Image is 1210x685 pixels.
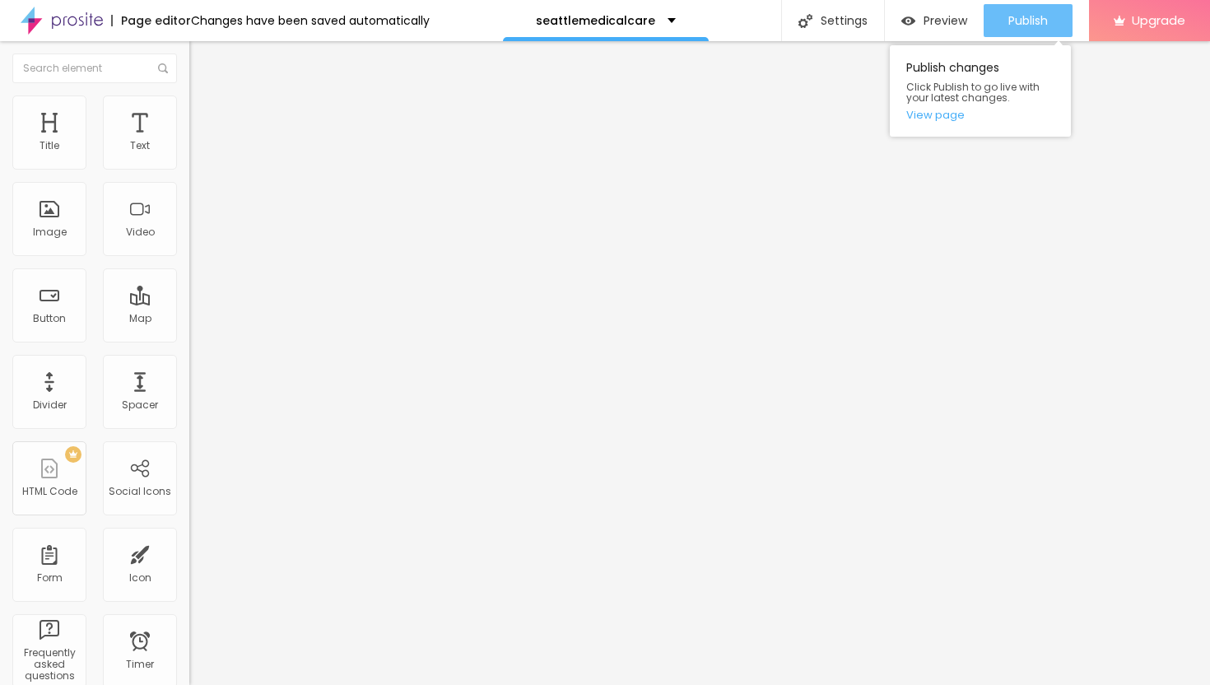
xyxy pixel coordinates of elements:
[33,313,66,324] div: Button
[901,14,915,28] img: view-1.svg
[798,14,812,28] img: Icone
[12,54,177,83] input: Search element
[22,486,77,497] div: HTML Code
[536,15,655,26] p: seattlemedicalcare
[906,82,1054,103] span: Click Publish to go live with your latest changes.
[126,659,154,670] div: Timer
[126,226,155,238] div: Video
[33,399,67,411] div: Divider
[1008,14,1048,27] span: Publish
[111,15,191,26] div: Page editor
[191,15,430,26] div: Changes have been saved automatically
[33,226,67,238] div: Image
[40,140,59,151] div: Title
[122,399,158,411] div: Spacer
[158,63,168,73] img: Icone
[16,647,81,683] div: Frequently asked questions
[906,110,1054,120] a: View page
[129,313,151,324] div: Map
[1132,13,1185,27] span: Upgrade
[129,572,151,584] div: Icon
[189,41,1210,685] iframe: Editor
[109,486,171,497] div: Social Icons
[130,140,150,151] div: Text
[890,45,1071,137] div: Publish changes
[37,572,63,584] div: Form
[924,14,967,27] span: Preview
[885,4,984,37] button: Preview
[984,4,1073,37] button: Publish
